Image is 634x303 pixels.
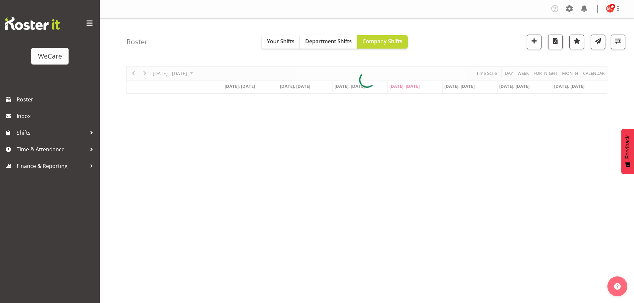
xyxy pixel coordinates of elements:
[591,35,605,49] button: Send a list of all shifts for the selected filtered period to all rostered employees.
[611,35,625,49] button: Filter Shifts
[262,35,300,49] button: Your Shifts
[606,5,614,13] img: michelle-thomas11470.jpg
[527,35,541,49] button: Add a new shift
[17,128,87,138] span: Shifts
[569,35,584,49] button: Highlight an important date within the roster.
[625,135,631,159] span: Feedback
[614,283,621,290] img: help-xxl-2.png
[126,38,148,46] h4: Roster
[17,144,87,154] span: Time & Attendance
[300,35,357,49] button: Department Shifts
[548,35,563,49] button: Download a PDF of the roster according to the set date range.
[357,35,408,49] button: Company Shifts
[17,161,87,171] span: Finance & Reporting
[17,111,97,121] span: Inbox
[17,94,97,104] span: Roster
[38,51,62,61] div: WeCare
[267,38,295,45] span: Your Shifts
[305,38,352,45] span: Department Shifts
[5,17,60,30] img: Rosterit website logo
[621,129,634,174] button: Feedback - Show survey
[362,38,402,45] span: Company Shifts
